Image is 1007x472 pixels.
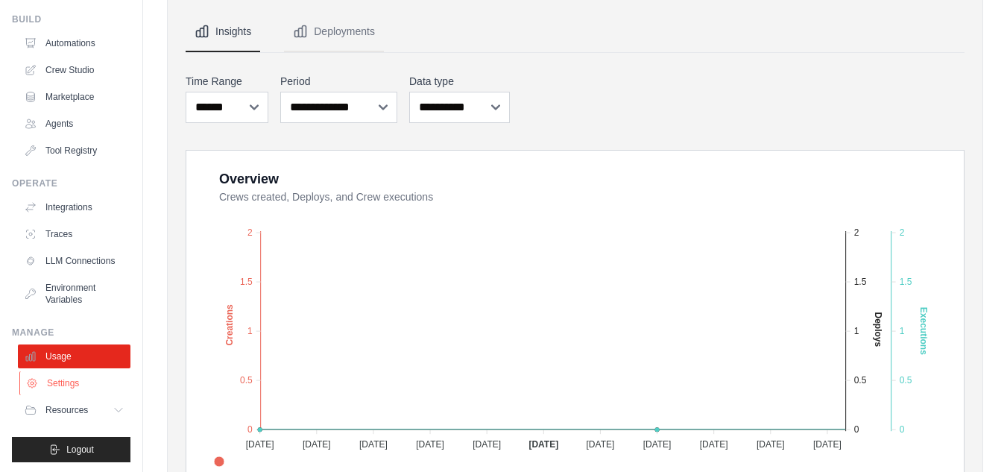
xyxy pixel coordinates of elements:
[18,195,130,219] a: Integrations
[918,307,929,355] text: Executions
[247,326,253,336] tspan: 1
[409,74,510,89] label: Data type
[359,439,388,450] tspan: [DATE]
[280,74,397,89] label: Period
[416,439,444,450] tspan: [DATE]
[18,249,130,273] a: LLM Connections
[12,437,130,462] button: Logout
[18,85,130,109] a: Marketplace
[813,439,842,450] tspan: [DATE]
[900,277,912,287] tspan: 1.5
[900,326,905,336] tspan: 1
[186,12,260,52] button: Insights
[284,12,384,52] button: Deployments
[18,222,130,246] a: Traces
[900,375,912,386] tspan: 0.5
[12,13,130,25] div: Build
[473,439,501,450] tspan: [DATE]
[18,58,130,82] a: Crew Studio
[224,304,235,346] text: Creations
[643,439,672,450] tspan: [DATE]
[854,375,867,386] tspan: 0.5
[854,326,859,336] tspan: 1
[854,277,867,287] tspan: 1.5
[19,371,132,395] a: Settings
[45,404,88,416] span: Resources
[186,12,965,52] nav: Tabs
[900,424,905,435] tspan: 0
[854,424,859,435] tspan: 0
[18,398,130,422] button: Resources
[240,375,253,386] tspan: 0.5
[240,277,253,287] tspan: 1.5
[303,439,331,450] tspan: [DATE]
[900,227,905,238] tspan: 2
[528,439,558,450] tspan: [DATE]
[18,276,130,312] a: Environment Variables
[12,177,130,189] div: Operate
[219,169,279,189] div: Overview
[18,139,130,163] a: Tool Registry
[873,312,883,347] text: Deploys
[247,424,253,435] tspan: 0
[246,439,274,450] tspan: [DATE]
[247,227,253,238] tspan: 2
[854,227,859,238] tspan: 2
[700,439,728,450] tspan: [DATE]
[587,439,615,450] tspan: [DATE]
[18,31,130,55] a: Automations
[18,112,130,136] a: Agents
[18,344,130,368] a: Usage
[757,439,785,450] tspan: [DATE]
[219,189,946,204] dt: Crews created, Deploys, and Crew executions
[66,444,94,456] span: Logout
[186,74,268,89] label: Time Range
[12,327,130,339] div: Manage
